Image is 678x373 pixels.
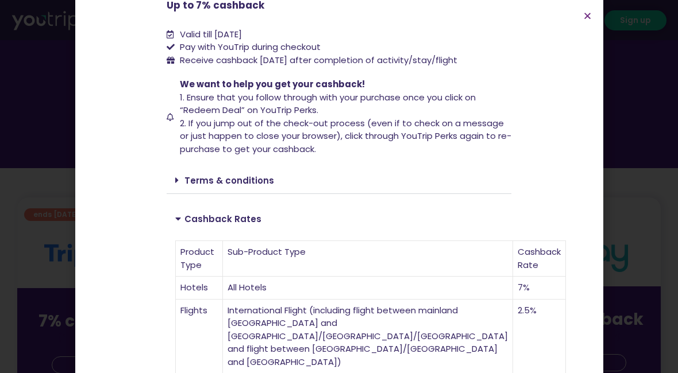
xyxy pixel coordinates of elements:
span: 1. Ensure that you follow through with your purchase once you click on “Redeem Deal” on YouTrip P... [180,91,476,116]
td: Cashback Rate [513,241,566,277]
div: Terms & conditions [167,167,511,194]
td: Sub-Product Type [223,241,513,277]
a: Cashback Rates [184,213,261,225]
td: Product Type [176,241,223,277]
div: Cashback Rates [167,205,511,232]
span: Receive cashback [DATE] after completion of activity/stay/flight [180,54,457,66]
span: 2. If you jump out of the check-out process (even if to check on a message or just happen to clos... [180,117,511,155]
span: Pay with YouTrip during checkout [177,41,321,54]
span: We want to help you get your cashback! [180,78,365,90]
td: All Hotels [223,277,513,300]
span: Valid till [DATE] [180,28,242,40]
td: 7% [513,277,566,300]
td: Hotels [176,277,223,300]
a: Close [583,11,592,20]
a: Terms & conditions [184,174,274,187]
